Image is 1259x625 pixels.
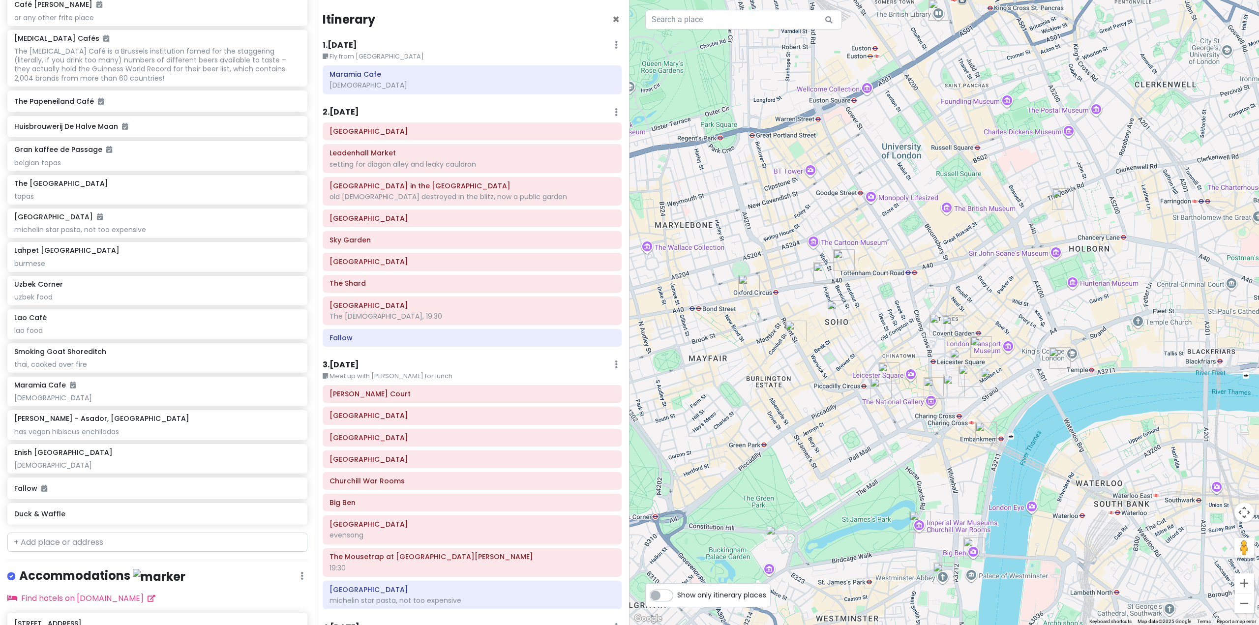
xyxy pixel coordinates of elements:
[14,293,300,301] div: uzbek food
[330,192,615,201] div: old [DEMOGRAPHIC_DATA] destroyed in the blitz, now a public garden
[330,70,615,79] h6: Maramia Cafe
[330,181,615,190] h6: St Dunstan in the East Church Garden
[323,107,359,118] h6: 2 . [DATE]
[14,461,300,470] div: [DEMOGRAPHIC_DATA]
[106,146,112,153] i: Added to itinerary
[1234,538,1254,558] button: Drag Pegman onto the map to open Street View
[323,371,622,381] small: Meet up with [PERSON_NAME] for lunch
[133,569,185,584] img: marker
[330,585,615,594] h6: Bancone Covent Garden
[942,315,963,337] div: Lahpet West End
[738,275,760,297] div: Oxford Street
[330,564,615,572] div: 19:30
[14,47,300,83] div: The [MEDICAL_DATA] Café is a Brussels institution famed for the staggering (literally, if you dri...
[330,389,615,398] h6: Goodwin's Court
[330,520,615,529] h6: Westminster Abbey
[330,149,615,157] h6: Leadenhall Market
[330,433,615,442] h6: Somerset House
[323,52,622,61] small: Fly from [GEOGRAPHIC_DATA]
[122,123,128,130] i: Added to itinerary
[330,411,615,420] h6: Covent Garden
[933,563,955,584] div: Westminster Abbey
[14,97,300,106] h6: The Papeneiland Café
[1138,619,1191,624] span: Map data ©2025 Google
[870,378,892,399] div: Fallow
[7,593,155,604] a: Find hotels on [DOMAIN_NAME]
[1197,619,1211,624] a: Terms (opens in new tab)
[632,612,664,625] a: Click to see this area on Google Maps
[612,11,620,28] span: Close itinerary
[677,590,766,600] span: Show only itinerary places
[14,192,300,201] div: tapas
[1049,347,1071,369] div: Somerset House
[924,377,945,399] div: National Portrait Gallery
[878,362,899,384] div: Prince of Wales Theatre
[981,368,1002,389] div: The Port House
[909,511,931,533] div: Churchill War Rooms
[1234,573,1254,593] button: Zoom in
[14,158,300,167] div: belgian tapas
[14,122,300,131] h6: Huisbrouwerij De Halve Maan
[41,485,47,492] i: Added to itinerary
[96,1,102,8] i: Added to itinerary
[14,414,189,423] h6: [PERSON_NAME] - Asador, [GEOGRAPHIC_DATA]
[330,257,615,266] h6: London Bridge
[330,301,615,310] h6: Prince of Wales Theatre
[103,35,109,42] i: Added to itinerary
[330,498,615,507] h6: Big Ben
[766,526,787,547] div: Buckingham Palace
[14,280,63,289] h6: Uzbek Corner
[14,34,109,43] h6: [MEDICAL_DATA] Cafés
[1217,619,1256,624] a: Report a map error
[975,422,997,444] div: Kit Kat Club at the Playhouse Theatre
[959,365,980,387] div: Lao Café
[330,333,615,342] h6: Fallow
[943,375,965,396] div: Bancone Covent Garden
[330,81,615,89] div: [DEMOGRAPHIC_DATA]
[14,313,47,322] h6: Lao Café
[98,98,104,105] i: Added to itinerary
[1234,594,1254,613] button: Zoom out
[97,213,103,220] i: Added to itinerary
[14,509,300,518] h6: Duck & Waffle
[323,40,357,51] h6: 1 . [DATE]
[14,427,300,436] div: has vegan hibiscus enchiladas
[330,279,615,288] h6: The Shard
[14,225,300,234] div: michelin star pasta, not too expensive
[14,448,113,457] h6: Enish [GEOGRAPHIC_DATA]
[970,336,992,358] div: Covent Garden
[1052,188,1074,210] div: Novelty Automation
[14,259,300,268] div: burmese
[14,212,103,221] h6: [GEOGRAPHIC_DATA]
[323,12,375,27] h4: Itinerary
[632,612,664,625] img: Google
[14,347,106,356] h6: Smoking Goat Shoreditch
[14,179,108,188] h6: The [GEOGRAPHIC_DATA]
[330,312,615,321] div: The [DEMOGRAPHIC_DATA], 19:30
[330,214,615,223] h6: Tower of London
[330,531,615,539] div: evensong
[963,537,985,559] div: Big Ben
[14,360,300,369] div: thai, cooked over fire
[330,476,615,485] h6: Churchill War Rooms
[950,349,971,370] div: Goodwin's Court
[19,568,185,584] h4: Accommodations
[330,160,615,169] div: setting for diagon alley and leaky cauldron
[612,14,620,26] button: Close
[1089,618,1132,625] button: Keyboard shortcuts
[330,127,615,136] h6: St. Paul's Cathedral
[323,360,359,370] h6: 3 . [DATE]
[330,596,615,605] div: michelin star pasta, not too expensive
[833,249,855,271] div: Enish Oxford Street
[785,321,807,342] div: Regent Street
[14,145,112,154] h6: Gran kaffee de Passage
[14,393,300,402] div: [DEMOGRAPHIC_DATA]
[14,381,76,389] h6: Maramia Cafe
[70,382,76,388] i: Added to itinerary
[813,262,835,284] div: Flannels
[330,455,615,464] h6: Buckingham Palace
[14,326,300,335] div: lao food
[645,10,842,30] input: Search a place
[14,246,120,255] h6: Lahpet [GEOGRAPHIC_DATA]
[330,552,615,561] h6: The Mousetrap at St. Martin's Theatre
